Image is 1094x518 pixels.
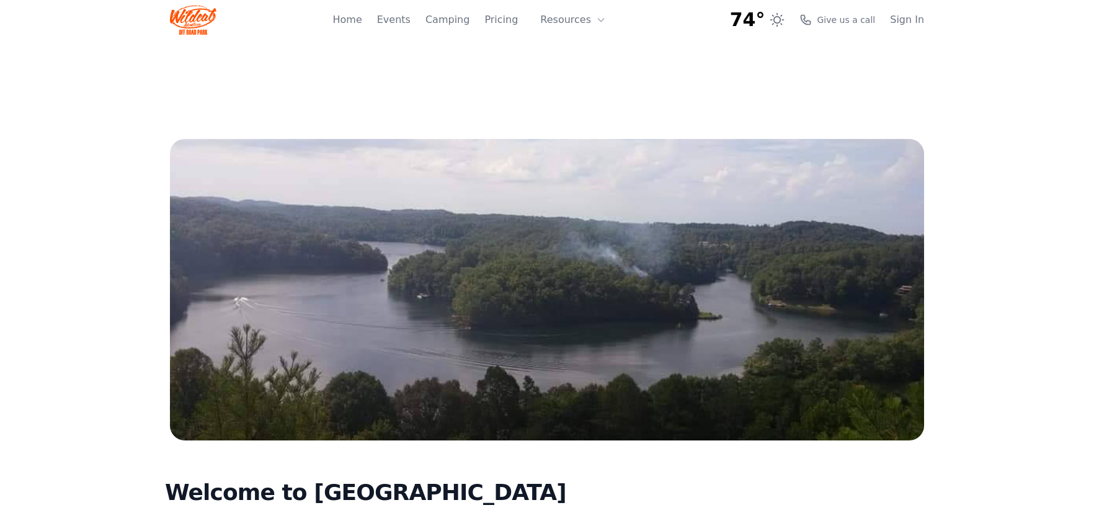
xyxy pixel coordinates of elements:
[484,12,518,27] a: Pricing
[377,12,411,27] a: Events
[332,12,362,27] a: Home
[890,12,924,27] a: Sign In
[425,12,469,27] a: Camping
[533,7,613,32] button: Resources
[730,9,765,31] span: 74°
[799,14,875,26] a: Give us a call
[170,5,216,35] img: Wildcat Logo
[165,480,800,505] h2: Welcome to [GEOGRAPHIC_DATA]
[817,14,875,26] span: Give us a call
